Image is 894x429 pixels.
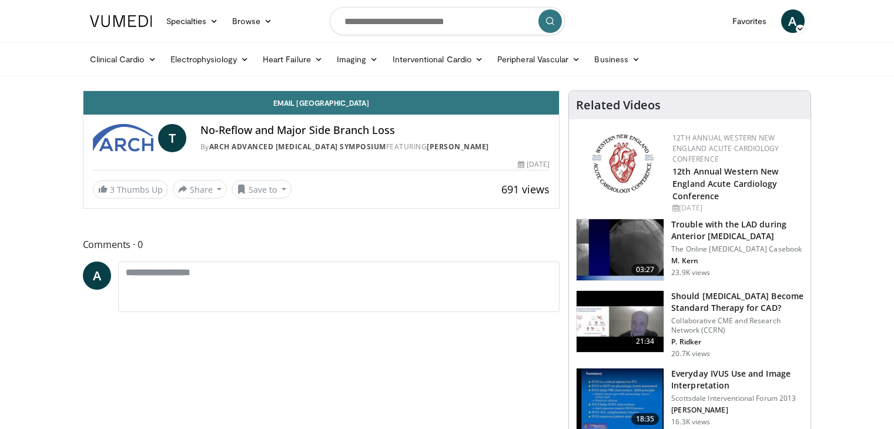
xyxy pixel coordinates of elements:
[671,244,803,254] p: The Online [MEDICAL_DATA] Casebook
[200,124,550,137] h4: No-Reflow and Major Side Branch Loss
[671,219,803,242] h3: Trouble with the LAD during Anterior [MEDICAL_DATA]
[330,7,565,35] input: Search topics, interventions
[671,290,803,314] h3: Should [MEDICAL_DATA] Become Standard Therapy for CAD?
[490,48,587,71] a: Peripheral Vascular
[672,203,801,213] div: [DATE]
[671,268,710,277] p: 23.9K views
[173,180,227,199] button: Share
[83,48,163,71] a: Clinical Cardio
[158,124,186,152] a: T
[110,184,115,195] span: 3
[209,142,386,152] a: ARCH Advanced [MEDICAL_DATA] Symposium
[93,124,153,152] img: ARCH Advanced Revascularization Symposium
[577,219,664,280] img: ABqa63mjaT9QMpl35hMDoxOmtxO3TYNt_2.150x105_q85_crop-smart_upscale.jpg
[671,256,803,266] p: M. Kern
[631,264,659,276] span: 03:27
[576,98,661,112] h4: Related Videos
[232,180,292,199] button: Save to
[200,142,550,152] div: By FEATURING
[93,180,168,199] a: 3 Thumbs Up
[781,9,805,33] a: A
[671,394,803,403] p: Scottsdale Interventional Forum 2013
[225,9,279,33] a: Browse
[256,48,330,71] a: Heart Failure
[671,337,803,347] p: P. Ridker
[427,142,489,152] a: [PERSON_NAME]
[671,368,803,391] h3: Everyday IVUS Use and Image Interpretation
[671,349,710,358] p: 20.7K views
[577,291,664,352] img: eb63832d-2f75-457d-8c1a-bbdc90eb409c.150x105_q85_crop-smart_upscale.jpg
[725,9,774,33] a: Favorites
[576,290,803,358] a: 21:34 Should [MEDICAL_DATA] Become Standard Therapy for CAD? Collaborative CME and Research Netwo...
[83,237,560,252] span: Comments 0
[83,91,560,115] a: Email [GEOGRAPHIC_DATA]
[518,159,550,170] div: [DATE]
[631,413,659,425] span: 18:35
[163,48,256,71] a: Electrophysiology
[672,166,778,202] a: 12th Annual Western New England Acute Cardiology Conference
[330,48,386,71] a: Imaging
[671,417,710,427] p: 16.3K views
[671,405,803,415] p: [PERSON_NAME]
[671,316,803,335] p: Collaborative CME and Research Network (CCRN)
[672,133,779,164] a: 12th Annual Western New England Acute Cardiology Conference
[159,9,226,33] a: Specialties
[590,133,655,195] img: 0954f259-7907-4053-a817-32a96463ecc8.png.150x105_q85_autocrop_double_scale_upscale_version-0.2.png
[90,15,152,27] img: VuMedi Logo
[386,48,491,71] a: Interventional Cardio
[83,262,111,290] a: A
[631,336,659,347] span: 21:34
[576,219,803,281] a: 03:27 Trouble with the LAD during Anterior [MEDICAL_DATA] The Online [MEDICAL_DATA] Casebook M. K...
[587,48,647,71] a: Business
[501,182,550,196] span: 691 views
